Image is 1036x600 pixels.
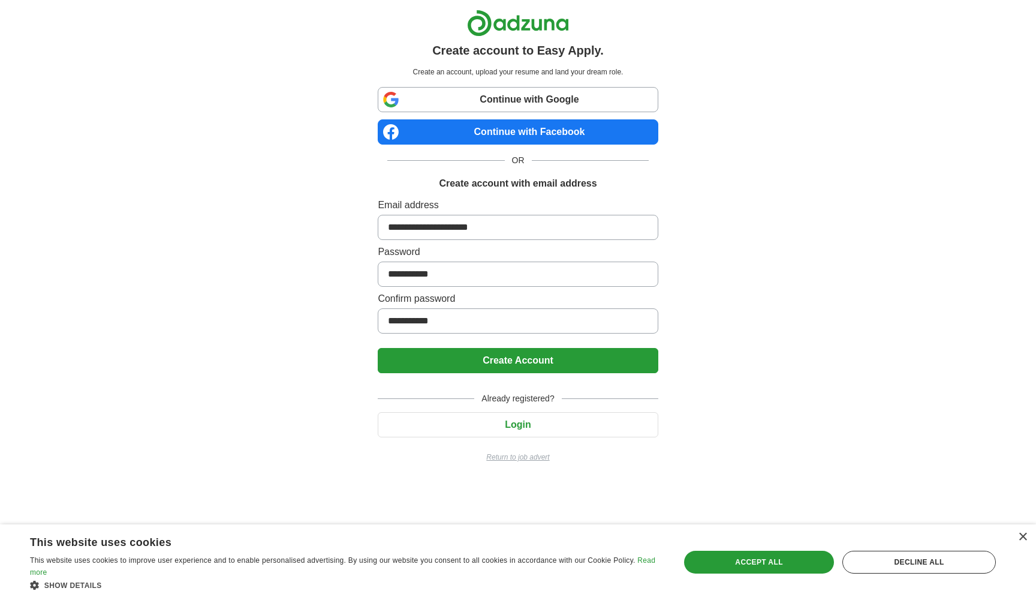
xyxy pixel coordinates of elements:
span: OR [505,154,532,167]
div: Show details [30,579,661,591]
h1: Create account with email address [439,176,597,191]
label: Password [378,245,658,259]
div: This website uses cookies [30,532,631,550]
button: Login [378,412,658,437]
div: Accept all [684,551,834,574]
label: Email address [378,198,658,212]
h1: Create account to Easy Apply. [432,41,604,59]
div: Close [1018,533,1027,542]
p: Create an account, upload your resume and land your dream role. [380,67,655,77]
label: Confirm password [378,292,658,306]
div: Decline all [842,551,996,574]
img: Adzuna logo [467,10,569,37]
span: Show details [44,581,102,590]
span: This website uses cookies to improve user experience and to enable personalised advertising. By u... [30,556,636,565]
button: Create Account [378,348,658,373]
a: Login [378,419,658,430]
span: Already registered? [474,392,561,405]
a: Return to job advert [378,452,658,463]
a: Continue with Google [378,87,658,112]
a: Continue with Facebook [378,119,658,145]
